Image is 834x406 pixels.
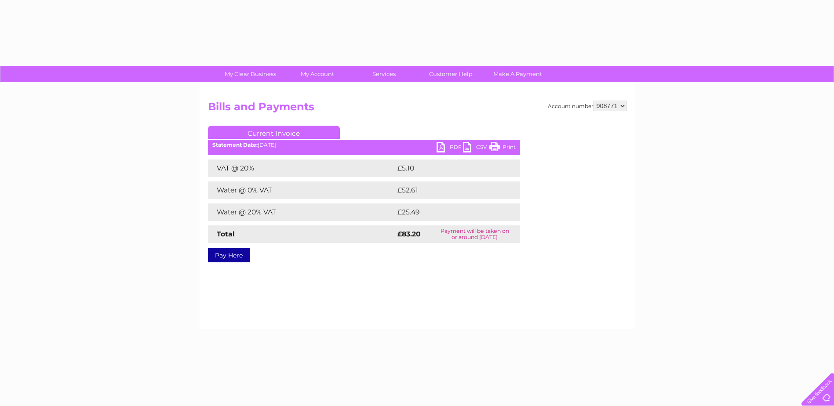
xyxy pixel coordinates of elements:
[548,101,626,111] div: Account number
[217,230,235,238] strong: Total
[208,181,395,199] td: Water @ 0% VAT
[208,101,626,117] h2: Bills and Payments
[395,181,502,199] td: £52.61
[481,66,554,82] a: Make A Payment
[214,66,287,82] a: My Clear Business
[395,203,503,221] td: £25.49
[437,142,463,155] a: PDF
[208,203,395,221] td: Water @ 20% VAT
[208,126,340,139] a: Current Invoice
[415,66,487,82] a: Customer Help
[208,159,395,177] td: VAT @ 20%
[208,248,250,262] a: Pay Here
[348,66,420,82] a: Services
[208,142,520,148] div: [DATE]
[489,142,516,155] a: Print
[397,230,421,238] strong: £83.20
[212,141,258,148] b: Statement Date:
[395,159,499,177] td: £5.10
[281,66,353,82] a: My Account
[463,142,489,155] a: CSV
[430,225,520,243] td: Payment will be taken on or around [DATE]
